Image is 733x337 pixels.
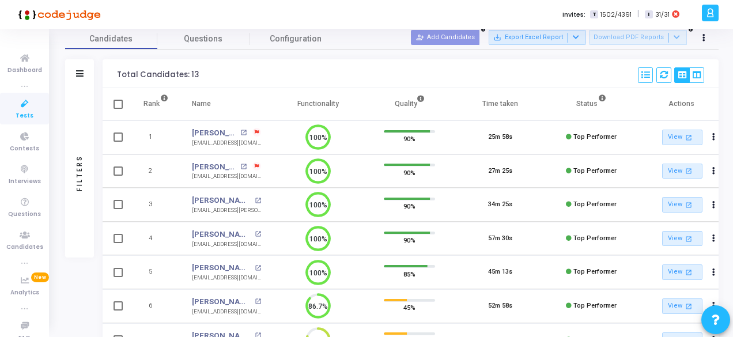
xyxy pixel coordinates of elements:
[573,268,617,275] span: Top Performer
[573,200,617,208] span: Top Performer
[662,164,702,179] a: View
[16,111,33,121] span: Tests
[482,97,518,110] div: Time taken
[131,88,180,120] th: Rank
[117,70,199,79] div: Total Candidates: 13
[562,10,585,20] label: Invites:
[662,231,702,247] a: View
[706,298,722,315] button: Actions
[192,139,261,147] div: [EMAIL_ADDRESS][DOMAIN_NAME]
[364,88,455,120] th: Quality
[240,130,247,136] mat-icon: open_in_new
[645,10,652,19] span: I
[590,10,598,19] span: T
[488,132,512,142] div: 25m 58s
[131,222,180,256] td: 4
[131,255,180,289] td: 5
[662,197,702,213] a: View
[240,164,247,170] mat-icon: open_in_new
[192,161,237,173] a: [PERSON_NAME]
[706,197,722,213] button: Actions
[655,10,670,20] span: 31/31
[684,234,694,244] mat-icon: open_in_new
[573,133,617,141] span: Top Performer
[403,200,415,212] span: 90%
[273,88,364,120] th: Functionality
[7,66,42,75] span: Dashboard
[411,30,479,45] button: Add Candidates
[488,166,512,176] div: 27m 25s
[192,274,261,282] div: [EMAIL_ADDRESS][DOMAIN_NAME]
[192,127,237,139] a: [PERSON_NAME]
[270,33,322,45] span: Configuration
[637,88,728,120] th: Actions
[488,301,512,311] div: 52m 58s
[6,243,43,252] span: Candidates
[192,97,211,110] div: Name
[488,234,512,244] div: 57m 30s
[706,230,722,247] button: Actions
[706,163,722,179] button: Actions
[684,132,694,142] mat-icon: open_in_new
[14,3,101,26] img: logo
[662,298,702,314] a: View
[192,240,261,249] div: [EMAIL_ADDRESS][DOMAIN_NAME]
[403,234,415,246] span: 90%
[637,8,639,20] span: |
[192,296,252,308] a: [PERSON_NAME]
[403,268,415,279] span: 85%
[488,267,512,277] div: 45m 13s
[684,200,694,210] mat-icon: open_in_new
[403,166,415,178] span: 90%
[573,234,617,242] span: Top Performer
[131,289,180,323] td: 6
[573,302,617,309] span: Top Performer
[706,130,722,146] button: Actions
[684,166,694,176] mat-icon: open_in_new
[403,302,415,313] span: 45%
[255,298,261,305] mat-icon: open_in_new
[192,308,261,316] div: [EMAIL_ADDRESS][DOMAIN_NAME]
[8,210,41,219] span: Questions
[192,229,252,240] a: [PERSON_NAME]
[157,33,250,45] span: Questions
[589,30,687,45] button: Download PDF Reports
[662,130,702,145] a: View
[684,267,694,277] mat-icon: open_in_new
[684,301,694,311] mat-icon: open_in_new
[416,33,424,41] mat-icon: person_add_alt
[255,198,261,204] mat-icon: open_in_new
[192,206,261,215] div: [EMAIL_ADDRESS][PERSON_NAME][DOMAIN_NAME]
[255,231,261,237] mat-icon: open_in_new
[674,67,704,83] div: View Options
[489,30,586,45] button: Export Excel Report
[10,288,39,298] span: Analytics
[662,264,702,280] a: View
[192,172,261,181] div: [EMAIL_ADDRESS][DOMAIN_NAME]
[403,133,415,145] span: 90%
[600,10,632,20] span: 1502/4391
[192,262,252,274] a: [PERSON_NAME]
[706,264,722,281] button: Actions
[65,33,157,45] span: Candidates
[192,195,252,206] a: [PERSON_NAME]
[74,109,85,236] div: Filters
[131,188,180,222] td: 3
[10,144,39,154] span: Contests
[131,120,180,154] td: 1
[573,167,617,175] span: Top Performer
[255,265,261,271] mat-icon: open_in_new
[31,272,49,282] span: New
[131,154,180,188] td: 2
[493,33,501,41] mat-icon: save_alt
[9,177,41,187] span: Interviews
[546,88,637,120] th: Status
[488,200,512,210] div: 34m 25s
